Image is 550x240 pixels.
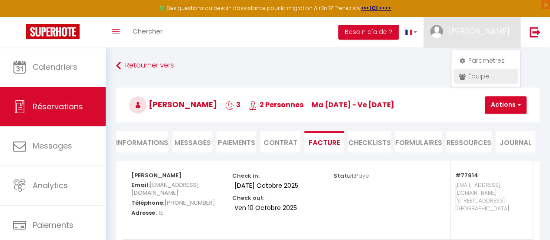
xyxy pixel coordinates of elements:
span: [EMAIL_ADDRESS][DOMAIN_NAME] [131,179,199,199]
p: Check in: [232,170,260,180]
strong: [PERSON_NAME] [131,171,182,179]
li: Paiements [217,131,256,152]
strong: Téléphone: [131,199,164,207]
a: Paramètres [453,53,518,68]
a: Équipe [453,69,518,84]
p: Statut: [333,170,369,180]
span: ma [DATE] - ve [DATE] [312,100,394,110]
p: [EMAIL_ADDRESS][DOMAIN_NAME] [STREET_ADDRESS] [GEOGRAPHIC_DATA] [455,179,524,230]
button: Actions [485,96,527,114]
a: ... [PERSON_NAME] [423,17,520,47]
img: logout [530,27,540,37]
span: [PERSON_NAME] [449,26,510,37]
span: 3 [225,100,240,110]
span: Chercher [133,27,163,36]
li: CHECKLISTS [348,131,391,152]
a: Retourner vers [116,58,540,74]
strong: #77914 [455,171,478,179]
span: [PHONE_NUMBER] [164,196,215,209]
button: Besoin d'aide ? [338,25,399,40]
span: Messages [33,140,72,151]
span: Payé [355,172,369,180]
li: FORMULAIRES [395,131,442,152]
span: . IE [157,206,163,219]
li: Ressources [447,131,491,152]
span: Paiements [33,220,73,230]
img: ... [430,25,443,38]
strong: Adresse: [131,209,157,217]
li: Journal [496,131,535,152]
li: Facture [304,131,344,152]
span: 2 Personnes [249,100,303,110]
span: Réservations [33,101,83,112]
span: [PERSON_NAME] [129,99,217,110]
span: Messages [174,138,211,148]
span: Analytics [33,180,68,191]
li: Informations [116,131,168,152]
li: Contrat [260,131,300,152]
img: Super Booking [26,24,80,39]
strong: Email: [131,181,150,189]
a: >>> ICI <<<< [361,4,391,12]
span: Calendriers [33,61,77,72]
p: Check out: [232,192,264,202]
a: Chercher [126,17,169,47]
